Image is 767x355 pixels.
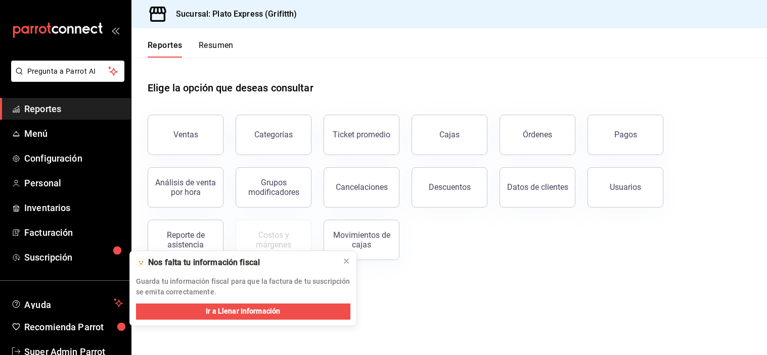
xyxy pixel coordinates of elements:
[588,115,663,155] button: Pagos
[27,66,109,77] span: Pregunta a Parrot AI
[236,167,311,208] button: Grupos modificadores
[588,167,663,208] button: Usuarios
[254,130,293,139] div: Categorías
[136,276,350,297] p: Guarda tu información fiscal para que la factura de tu suscripción se emita correctamente.
[136,257,334,268] div: 🫥 Nos falta tu información fiscal
[500,115,575,155] button: Órdenes
[24,102,123,116] span: Reportes
[412,115,487,155] a: Cajas
[173,130,198,139] div: Ventas
[24,226,123,239] span: Facturación
[199,40,234,58] button: Resumen
[330,230,393,249] div: Movimientos de cajas
[24,176,123,190] span: Personal
[439,129,460,141] div: Cajas
[148,80,313,95] h1: Elige la opción que deseas consultar
[324,167,399,208] button: Cancelaciones
[610,182,641,192] div: Usuarios
[324,220,399,260] button: Movimientos de cajas
[24,201,123,215] span: Inventarios
[111,26,119,34] button: open_drawer_menu
[507,182,568,192] div: Datos de clientes
[236,220,311,260] button: Contrata inventarios para ver este reporte
[24,297,110,309] span: Ayuda
[523,130,552,139] div: Órdenes
[24,320,123,334] span: Recomienda Parrot
[333,130,390,139] div: Ticket promedio
[168,8,297,20] h3: Sucursal: Plato Express (Grifitth)
[154,178,217,197] div: Análisis de venta por hora
[154,230,217,249] div: Reporte de asistencia
[242,178,305,197] div: Grupos modificadores
[614,130,637,139] div: Pagos
[236,115,311,155] button: Categorías
[148,40,234,58] div: navigation tabs
[206,306,280,317] span: Ir a Llenar Información
[11,61,124,82] button: Pregunta a Parrot AI
[24,151,123,165] span: Configuración
[429,182,471,192] div: Descuentos
[24,127,123,140] span: Menú
[148,220,223,260] button: Reporte de asistencia
[148,40,183,58] button: Reportes
[336,182,388,192] div: Cancelaciones
[500,167,575,208] button: Datos de clientes
[324,115,399,155] button: Ticket promedio
[136,303,350,320] button: Ir a Llenar Información
[7,73,124,84] a: Pregunta a Parrot AI
[412,167,487,208] button: Descuentos
[242,230,305,249] div: Costos y márgenes
[148,115,223,155] button: Ventas
[148,167,223,208] button: Análisis de venta por hora
[24,250,123,264] span: Suscripción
